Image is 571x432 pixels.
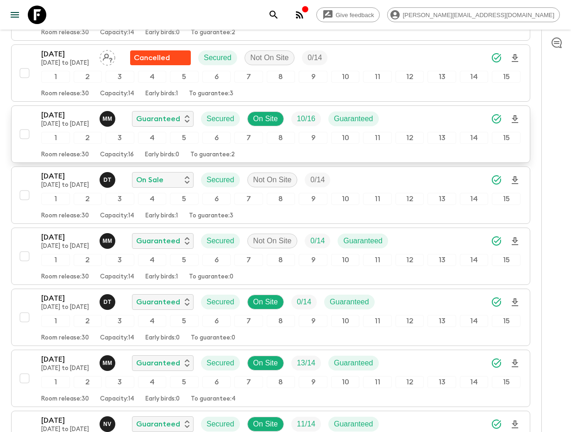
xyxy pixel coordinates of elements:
span: Give feedback [331,12,379,19]
svg: Synced Successfully [491,235,502,247]
div: 14 [460,132,489,144]
div: 7 [234,254,263,266]
p: To guarantee: 0 [189,273,233,281]
p: To guarantee: 4 [191,395,236,403]
div: 13 [427,376,456,388]
div: Trip Fill [291,417,321,432]
div: 10 [331,132,360,144]
div: 11 [363,254,392,266]
div: 4 [138,132,167,144]
div: 3 [106,71,134,83]
p: [DATE] [41,415,92,426]
div: 6 [202,71,231,83]
svg: Synced Successfully [491,296,502,308]
div: 8 [267,193,295,205]
p: [DATE] [41,354,92,365]
button: MM [100,233,117,249]
p: Secured [207,358,234,369]
p: Early birds: 1 [145,90,178,98]
p: To guarantee: 3 [189,212,233,220]
p: Not On Site [251,52,289,63]
div: Secured [201,417,240,432]
div: 12 [395,193,424,205]
p: Secured [204,52,232,63]
p: To guarantee: 2 [190,151,235,159]
p: 10 / 16 [297,113,315,124]
p: Cancelled [134,52,170,63]
button: [DATE][DATE] to [DATE]Devlin TikiTikiGuaranteedSecuredOn SiteTrip FillGuaranteed12345678910111213... [11,289,530,346]
div: 13 [427,193,456,205]
p: Room release: 30 [41,334,89,342]
div: 6 [202,315,231,327]
p: [DATE] [41,110,92,121]
p: [DATE] to [DATE] [41,182,92,189]
p: [DATE] to [DATE] [41,60,92,67]
div: 5 [170,132,199,144]
div: 14 [460,71,489,83]
svg: Download Onboarding [509,236,521,247]
svg: Synced Successfully [491,358,502,369]
svg: Download Onboarding [509,175,521,186]
div: 4 [138,71,167,83]
div: Flash Pack cancellation [130,50,191,65]
div: 7 [234,132,263,144]
div: 15 [492,71,521,83]
div: 9 [299,315,327,327]
div: 9 [299,132,327,144]
div: 8 [267,376,295,388]
div: 12 [395,254,424,266]
span: Maddy Moore [100,114,117,121]
div: 12 [395,132,424,144]
p: Guaranteed [136,419,180,430]
div: 5 [170,71,199,83]
p: Capacity: 16 [100,151,134,159]
button: [DATE][DATE] to [DATE]Maddy MooreGuaranteedSecuredOn SiteTrip FillGuaranteed123456789101112131415... [11,350,530,407]
p: M M [102,237,112,245]
p: On Sale [136,174,163,185]
div: Trip Fill [305,234,330,248]
div: 15 [492,254,521,266]
div: 9 [299,254,327,266]
div: 12 [395,315,424,327]
div: 15 [492,132,521,144]
div: 3 [106,193,134,205]
div: 15 [492,376,521,388]
div: 3 [106,132,134,144]
div: 2 [74,376,102,388]
p: D T [103,298,111,306]
div: 3 [106,315,134,327]
div: [PERSON_NAME][EMAIL_ADDRESS][DOMAIN_NAME] [387,7,560,22]
p: Secured [207,296,234,308]
p: Guaranteed [136,296,180,308]
div: Secured [201,234,240,248]
p: Secured [207,235,234,247]
div: 5 [170,376,199,388]
svg: Synced Successfully [491,419,502,430]
div: 7 [234,193,263,205]
div: 11 [363,315,392,327]
div: 1 [41,315,70,327]
div: 1 [41,376,70,388]
div: 11 [363,193,392,205]
svg: Download Onboarding [509,297,521,308]
svg: Download Onboarding [509,114,521,125]
p: On Site [253,419,278,430]
div: 8 [267,132,295,144]
div: 10 [331,254,360,266]
p: Guaranteed [334,358,373,369]
p: Early birds: 0 [145,395,180,403]
div: Trip Fill [291,111,321,126]
p: 13 / 14 [297,358,315,369]
p: [DATE] [41,232,92,243]
p: N v [103,420,112,428]
div: 14 [460,193,489,205]
div: 5 [170,254,199,266]
p: Capacity: 14 [100,273,134,281]
p: On Site [253,296,278,308]
svg: Synced Successfully [491,174,502,185]
div: 14 [460,254,489,266]
div: Not On Site [247,173,298,187]
p: [DATE] [41,293,92,304]
div: 5 [170,315,199,327]
p: On Site [253,113,278,124]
